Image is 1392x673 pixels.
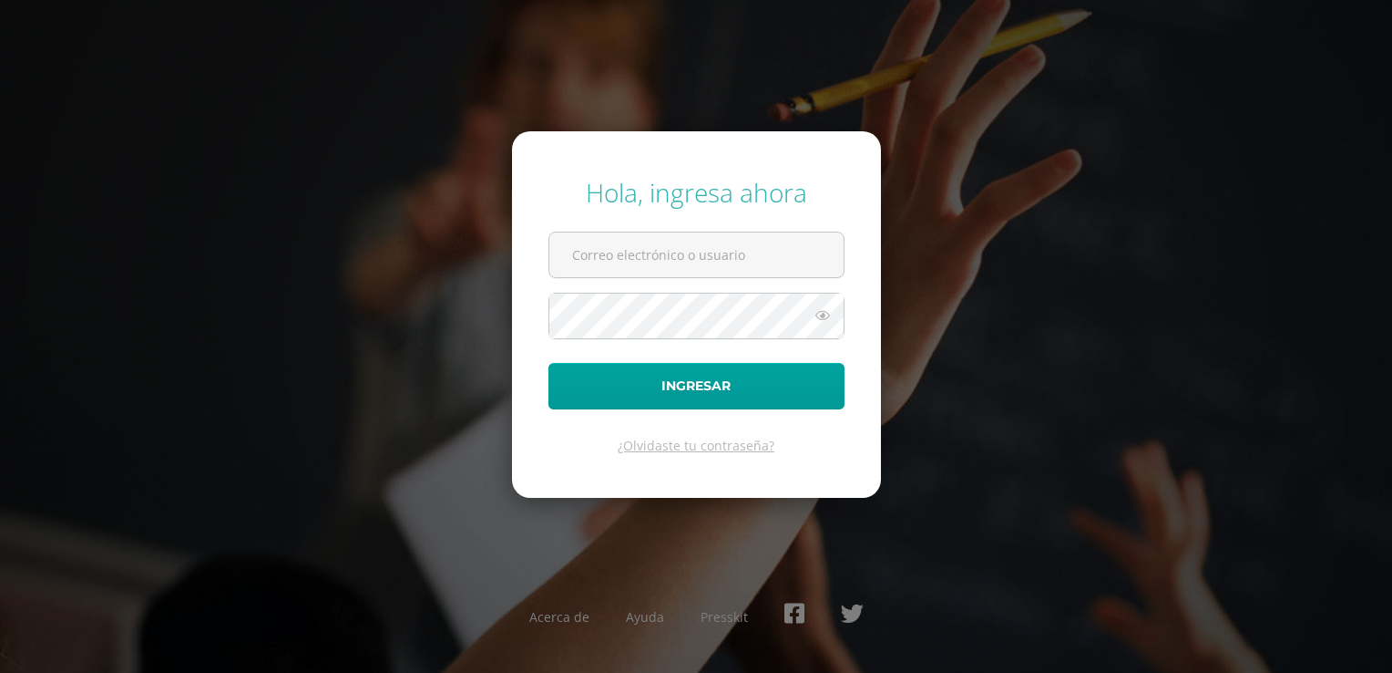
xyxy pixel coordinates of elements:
input: Correo electrónico o usuario [549,233,844,277]
a: ¿Olvidaste tu contraseña? [618,437,774,454]
div: Hola, ingresa ahora [548,175,844,210]
a: Ayuda [626,608,664,626]
button: Ingresar [548,363,844,409]
a: Presskit [701,608,748,626]
a: Acerca de [529,608,589,626]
